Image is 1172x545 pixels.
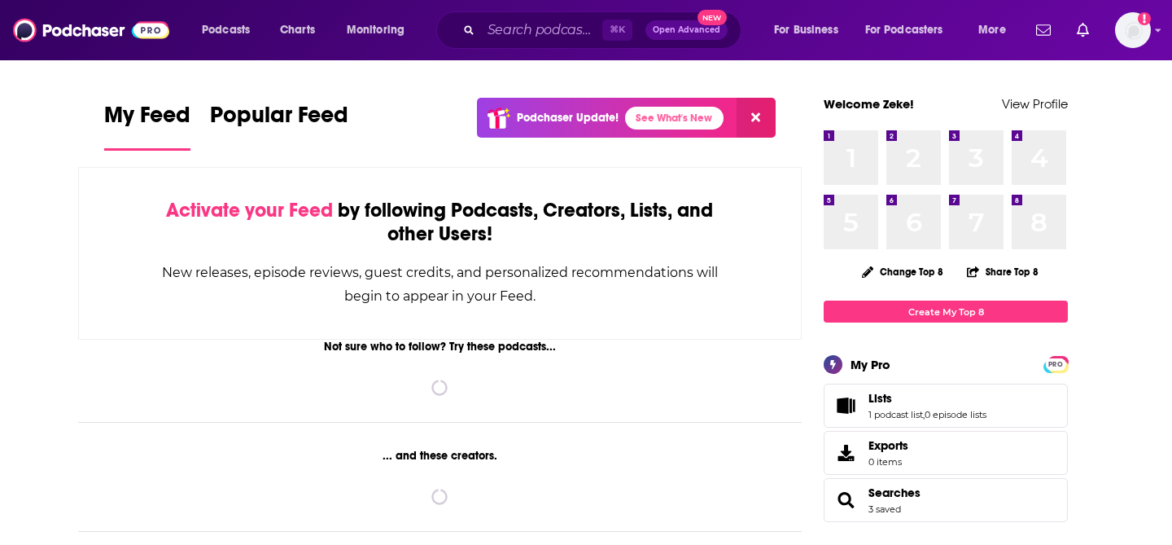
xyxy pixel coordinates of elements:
[824,96,914,112] a: Welcome Zeke!
[868,438,908,453] span: Exports
[1002,96,1068,112] a: View Profile
[645,20,728,40] button: Open AdvancedNew
[166,198,333,222] span: Activate your Feed
[202,19,250,42] span: Podcasts
[865,19,943,42] span: For Podcasters
[852,262,953,282] button: Change Top 8
[335,17,426,43] button: open menu
[868,456,908,468] span: 0 items
[1115,12,1151,48] img: User Profile
[1070,16,1095,44] a: Show notifications dropdown
[978,19,1006,42] span: More
[763,17,859,43] button: open menu
[1115,12,1151,48] span: Logged in as zeke_lerner
[347,19,405,42] span: Monitoring
[1046,358,1065,370] a: PRO
[829,442,862,464] span: Exports
[210,101,348,138] span: Popular Feed
[829,489,862,512] a: Searches
[774,19,838,42] span: For Business
[481,17,602,43] input: Search podcasts, credits, & more...
[868,391,892,406] span: Lists
[280,19,315,42] span: Charts
[829,394,862,417] a: Lists
[868,503,901,515] a: 3 saved
[160,199,719,246] div: by following Podcasts, Creators, Lists, and other Users!
[517,111,619,125] p: Podchaser Update!
[1030,16,1057,44] a: Show notifications dropdown
[923,409,925,420] span: ,
[824,301,1068,323] a: Create My Top 8
[824,384,1068,428] span: Lists
[160,261,719,308] div: New releases, episode reviews, guest credits, and personalized recommendations will begin to appe...
[698,10,727,25] span: New
[1115,12,1151,48] button: Show profile menu
[966,256,1039,288] button: Share Top 8
[1046,358,1065,371] span: PRO
[104,101,190,138] span: My Feed
[104,101,190,151] a: My Feed
[190,17,271,43] button: open menu
[868,486,921,500] a: Searches
[855,17,967,43] button: open menu
[868,391,986,406] a: Lists
[1138,12,1151,25] svg: Add a profile image
[925,409,986,420] a: 0 episode lists
[824,478,1068,522] span: Searches
[210,101,348,151] a: Popular Feed
[868,409,923,420] a: 1 podcast list
[824,431,1068,475] a: Exports
[78,340,802,354] div: Not sure who to follow? Try these podcasts...
[78,449,802,463] div: ... and these creators.
[851,357,890,372] div: My Pro
[625,107,724,130] a: See What's New
[967,17,1026,43] button: open menu
[602,20,632,41] span: ⌘ K
[269,17,325,43] a: Charts
[452,11,757,49] div: Search podcasts, credits, & more...
[13,15,169,46] img: Podchaser - Follow, Share and Rate Podcasts
[653,26,720,34] span: Open Advanced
